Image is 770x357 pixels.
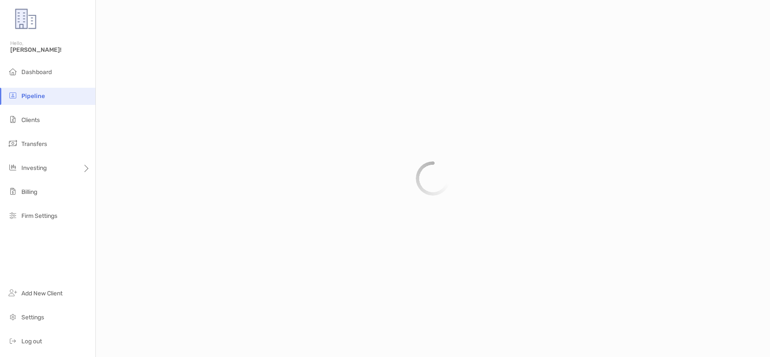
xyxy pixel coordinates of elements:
[21,314,44,321] span: Settings
[21,116,40,124] span: Clients
[21,290,62,297] span: Add New Client
[8,114,18,125] img: clients icon
[8,288,18,298] img: add_new_client icon
[8,90,18,101] img: pipeline icon
[8,336,18,346] img: logout icon
[8,162,18,173] img: investing icon
[8,186,18,196] img: billing icon
[21,92,45,100] span: Pipeline
[21,338,42,345] span: Log out
[8,210,18,220] img: firm-settings icon
[21,68,52,76] span: Dashboard
[10,46,90,54] span: [PERSON_NAME]!
[8,66,18,77] img: dashboard icon
[8,312,18,322] img: settings icon
[21,212,57,220] span: Firm Settings
[21,188,37,196] span: Billing
[21,164,47,172] span: Investing
[21,140,47,148] span: Transfers
[8,138,18,149] img: transfers icon
[10,3,41,34] img: Zoe Logo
